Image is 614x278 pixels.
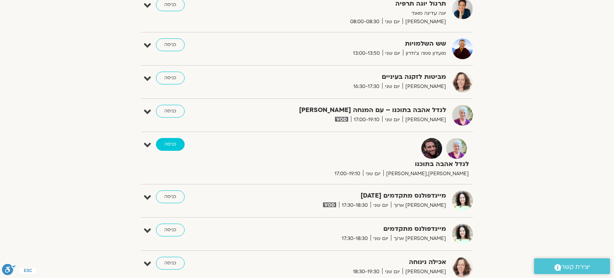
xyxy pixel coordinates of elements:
span: [PERSON_NAME] [403,82,446,91]
span: [PERSON_NAME] ארוך [391,201,446,210]
a: כניסה [156,72,185,84]
strong: לגדל אהבה בתוכנו [273,159,469,170]
a: יצירת קשר [534,258,610,274]
span: [PERSON_NAME] [403,18,446,26]
span: מועדון פמה צ'ודרון [403,49,446,58]
span: [PERSON_NAME] [403,116,446,124]
img: vodicon [323,202,336,207]
span: [PERSON_NAME] ארוך [391,234,446,243]
span: 08:00-08:30 [347,18,382,26]
img: vodicon [335,117,348,122]
span: 17:00-19:10 [351,116,382,124]
strong: מביטות לזקנה בעיניים [250,72,446,82]
span: יום שני [371,201,391,210]
strong: אכילה נינוחה [250,257,446,268]
span: יום שני [382,82,403,91]
strong: לגדל אהבה בתוכנו – עם המנחה [PERSON_NAME] [250,105,446,116]
a: כניסה [156,190,185,203]
span: 13:00-13:50 [350,49,383,58]
span: 18:30-19:30 [350,268,382,276]
strong: מיינדפולנס מתקדמים [DATE] [250,190,446,201]
span: יום שני [382,116,403,124]
span: יום שני [363,170,383,178]
span: יצירת קשר [561,262,590,272]
a: כניסה [156,105,185,118]
a: כניסה [156,224,185,236]
span: 17:30-18:30 [339,201,371,210]
span: יום שני [382,268,403,276]
a: כניסה [156,38,185,51]
span: [PERSON_NAME] [403,268,446,276]
span: 17:00-19:10 [332,170,363,178]
strong: שש השלמויות [250,38,446,49]
span: 16:30-17:30 [351,82,382,91]
span: יום שני [382,18,403,26]
span: יום שני [383,49,403,58]
span: [PERSON_NAME],[PERSON_NAME] [383,170,469,178]
span: 17:30-18:30 [339,234,371,243]
strong: מיינדפולנס מתקדמים [250,224,446,234]
a: כניסה [156,138,185,151]
p: יוגה עדינה מאוד [250,9,446,18]
span: יום שני [371,234,391,243]
a: כניסה [156,257,185,270]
